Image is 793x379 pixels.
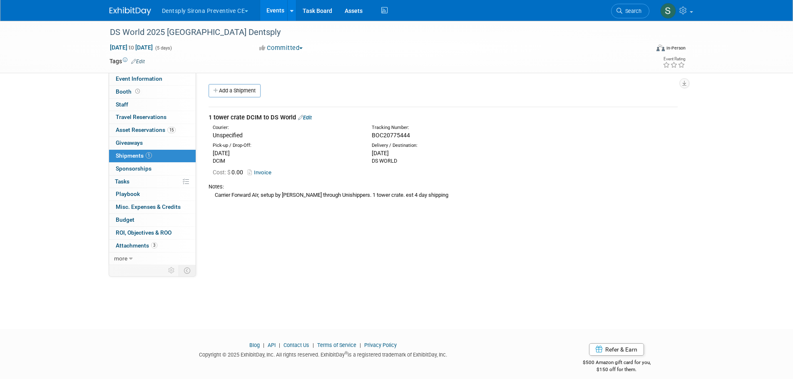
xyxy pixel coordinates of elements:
[600,43,686,56] div: Event Format
[109,57,145,65] td: Tags
[358,342,363,348] span: |
[179,265,196,276] td: Toggle Event Tabs
[109,240,196,252] a: Attachments3
[109,214,196,226] a: Budget
[283,342,309,348] a: Contact Us
[209,84,261,97] a: Add a Shipment
[116,101,128,108] span: Staff
[261,342,266,348] span: |
[151,242,157,248] span: 3
[116,191,140,197] span: Playbook
[549,354,684,373] div: $500 Amazon gift card for you,
[268,342,276,348] a: API
[109,349,537,359] div: Copyright © 2025 ExhibitDay, Inc. All rights reserved. ExhibitDay is a registered trademark of Ex...
[164,265,179,276] td: Personalize Event Tab Strip
[146,152,152,159] span: 1
[109,137,196,149] a: Giveaways
[213,157,359,165] div: DCIM
[116,126,176,133] span: Asset Reservations
[131,59,145,64] a: Edit
[109,227,196,239] a: ROI, Objectives & ROO
[666,45,686,51] div: In-Person
[372,157,518,165] div: DS WORLD
[589,343,644,356] a: Refer & Earn
[116,203,181,210] span: Misc. Expenses & Credits
[167,127,176,133] span: 15
[109,188,196,201] a: Playbook
[109,253,196,265] a: more
[109,163,196,175] a: Sponsorships
[115,178,129,185] span: Tasks
[114,255,127,262] span: more
[116,139,143,146] span: Giveaways
[116,242,157,249] span: Attachments
[364,342,397,348] a: Privacy Policy
[109,111,196,124] a: Travel Reservations
[663,57,685,61] div: Event Rating
[298,114,312,121] a: Edit
[213,124,359,131] div: Courier:
[109,73,196,85] a: Event Information
[107,25,637,40] div: DS World 2025 [GEOGRAPHIC_DATA] Dentsply
[109,124,196,136] a: Asset Reservations15
[611,4,649,18] a: Search
[248,169,275,176] a: Invoice
[134,88,142,94] span: Booth not reserved yet
[372,132,410,139] span: BOC20775444
[213,142,359,149] div: Pick-up / Drop-Off:
[213,169,246,176] span: 0.00
[209,113,678,122] div: 1 tower crate DCIM to DS World
[116,75,162,82] span: Event Information
[109,99,196,111] a: Staff
[213,149,359,157] div: [DATE]
[109,44,153,51] span: [DATE] [DATE]
[209,183,678,191] div: Notes:
[549,366,684,373] div: $150 off for them.
[116,229,172,236] span: ROI, Objectives & ROO
[660,3,676,19] img: Samantha Meyers
[209,191,678,199] div: Carrier Forward AIr, setup by [PERSON_NAME] through Unishippers. 1 tower crate. est 4 day shipping
[116,152,152,159] span: Shipments
[109,150,196,162] a: Shipments1
[116,165,152,172] span: Sponsorships
[311,342,316,348] span: |
[116,114,167,120] span: Travel Reservations
[372,142,518,149] div: Delivery / Destination:
[622,8,641,14] span: Search
[256,44,306,52] button: Committed
[372,149,518,157] div: [DATE]
[116,216,134,223] span: Budget
[249,342,260,348] a: Blog
[213,169,231,176] span: Cost: $
[277,342,282,348] span: |
[109,201,196,213] a: Misc. Expenses & Credits
[372,124,558,131] div: Tracking Number:
[656,45,665,51] img: Format-Inperson.png
[109,176,196,188] a: Tasks
[127,44,135,51] span: to
[317,342,356,348] a: Terms of Service
[109,86,196,98] a: Booth
[116,88,142,95] span: Booth
[345,351,348,355] sup: ®
[109,7,151,15] img: ExhibitDay
[213,131,359,139] div: Unspecified
[154,45,172,51] span: (5 days)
